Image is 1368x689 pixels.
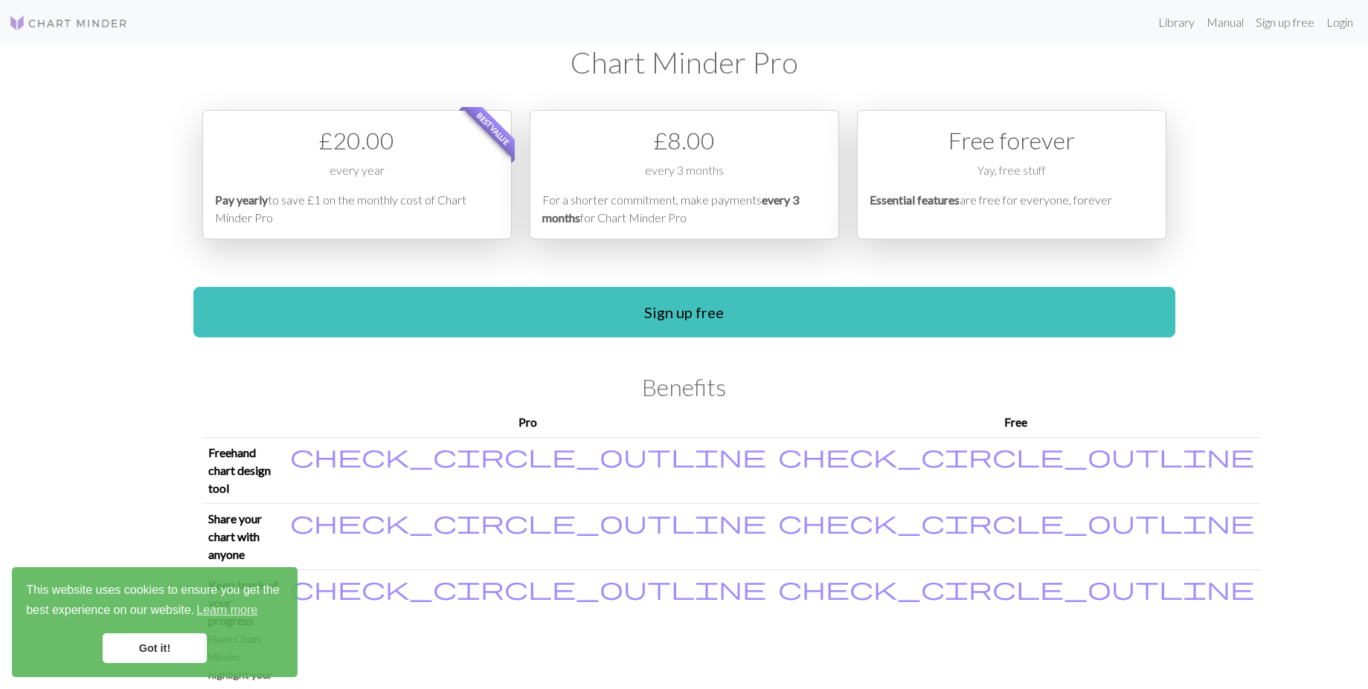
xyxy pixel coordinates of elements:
[215,191,499,227] p: to save £1 on the monthly cost of Chart Minder Pro
[9,14,128,32] img: Logo
[193,287,1175,337] a: Sign up free
[778,576,1254,600] i: Included
[208,510,278,563] p: Share your chart with anyone
[1201,7,1250,37] a: Manual
[870,191,1154,227] p: are free for everyone, forever
[26,581,283,621] span: This website uses cookies to ensure you get the best experience on our website.
[208,444,278,497] p: Freehand chart design tool
[461,97,524,161] span: Best value
[215,123,499,158] div: £ 20.00
[542,193,799,224] em: every 3 months
[290,574,766,602] span: check_circle_outline
[202,45,1166,80] h1: Chart Minder Pro
[778,444,1254,468] i: Included
[290,444,766,468] i: Included
[194,599,260,621] a: learn more about cookies
[202,373,1166,401] h2: Benefits
[778,574,1254,602] span: check_circle_outline
[290,441,766,470] span: check_circle_outline
[778,508,1254,536] span: check_circle_outline
[290,576,766,600] i: Included
[215,193,268,207] em: Pay yearly
[542,123,826,158] div: £ 8.00
[12,567,298,677] div: cookieconsent
[290,510,766,534] i: Included
[1250,7,1320,37] a: Sign up free
[215,161,499,191] div: every year
[202,110,512,239] div: Payment option 1
[290,508,766,536] span: check_circle_outline
[772,407,1260,438] th: Free
[857,110,1166,239] div: Free option
[870,161,1154,191] div: Yay, free stuff
[542,191,826,227] p: For a shorter commitment, make payments for Chart Minder Pro
[778,510,1254,534] i: Included
[870,123,1154,158] div: Free forever
[103,633,207,663] a: dismiss cookie message
[530,110,839,239] div: Payment option 2
[284,407,772,438] th: Pro
[1152,7,1201,37] a: Library
[778,441,1254,470] span: check_circle_outline
[542,161,826,191] div: every 3 months
[870,193,960,207] em: Essential features
[1320,7,1359,37] a: Login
